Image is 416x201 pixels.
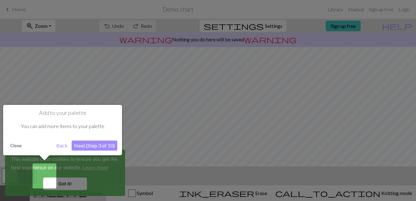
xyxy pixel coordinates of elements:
[72,141,117,151] button: Next (Step 3 of 10)
[8,116,117,136] div: You can add more items to your palette
[8,141,24,150] button: Close
[8,110,117,116] h1: Add to your palette
[3,105,122,155] div: Add to your palette
[54,141,70,151] button: Back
